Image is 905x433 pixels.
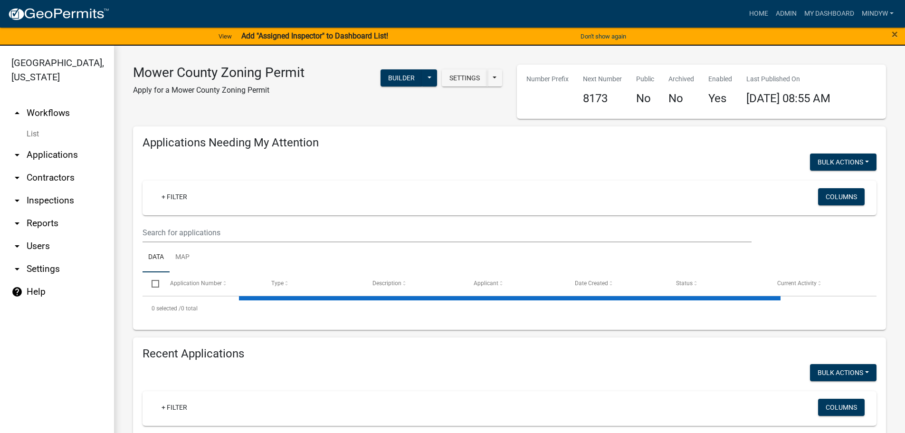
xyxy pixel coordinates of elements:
[143,272,161,295] datatable-header-cell: Select
[11,172,23,183] i: arrow_drop_down
[143,242,170,273] a: Data
[667,272,768,295] datatable-header-cell: Status
[676,280,693,287] span: Status
[154,188,195,205] a: + Filter
[583,74,622,84] p: Next Number
[143,136,876,150] h4: Applications Needing My Attention
[746,92,830,105] span: [DATE] 08:55 AM
[465,272,566,295] datatable-header-cell: Applicant
[170,242,195,273] a: Map
[526,74,569,84] p: Number Prefix
[818,188,865,205] button: Columns
[372,280,401,287] span: Description
[818,399,865,416] button: Columns
[11,263,23,275] i: arrow_drop_down
[668,92,694,106] h4: No
[152,305,181,312] span: 0 selected /
[11,218,23,229] i: arrow_drop_down
[810,154,876,171] button: Bulk Actions
[363,272,465,295] datatable-header-cell: Description
[810,364,876,381] button: Bulk Actions
[215,29,236,44] a: View
[11,107,23,119] i: arrow_drop_up
[241,31,388,40] strong: Add "Assigned Inspector" to Dashboard List!
[577,29,630,44] button: Don't show again
[143,297,876,320] div: 0 total
[708,92,732,106] h4: Yes
[170,280,222,287] span: Application Number
[772,5,800,23] a: Admin
[636,92,654,106] h4: No
[892,28,898,41] span: ×
[745,5,772,23] a: Home
[777,280,817,287] span: Current Activity
[271,280,284,287] span: Type
[474,280,498,287] span: Applicant
[566,272,667,295] datatable-header-cell: Date Created
[143,223,752,242] input: Search for applications
[11,149,23,161] i: arrow_drop_down
[768,272,869,295] datatable-header-cell: Current Activity
[262,272,363,295] datatable-header-cell: Type
[708,74,732,84] p: Enabled
[11,195,23,206] i: arrow_drop_down
[11,286,23,298] i: help
[154,399,195,416] a: + Filter
[381,69,422,87] button: Builder
[746,74,830,84] p: Last Published On
[11,241,23,252] i: arrow_drop_down
[583,92,622,106] h4: 8173
[858,5,897,23] a: mindyw
[575,280,608,287] span: Date Created
[442,69,487,87] button: Settings
[636,74,654,84] p: Public
[800,5,858,23] a: My Dashboard
[668,74,694,84] p: Archived
[143,347,876,361] h4: Recent Applications
[133,85,305,96] p: Apply for a Mower County Zoning Permit
[161,272,262,295] datatable-header-cell: Application Number
[133,65,305,81] h3: Mower County Zoning Permit
[892,29,898,40] button: Close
